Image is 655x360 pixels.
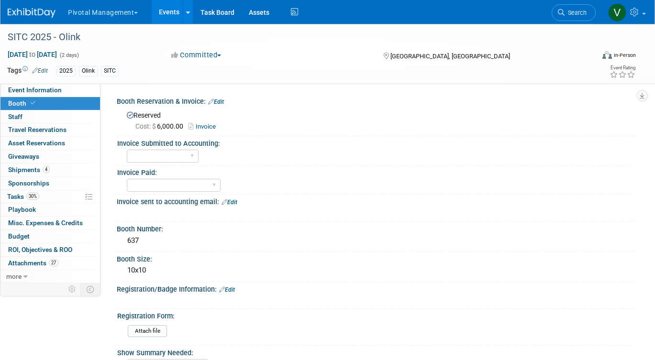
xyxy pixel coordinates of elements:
span: Playbook [8,206,36,213]
div: Show Summary Needed: [117,346,632,358]
span: Booth [8,99,37,107]
span: Staff [8,113,22,120]
a: Giveaways [0,150,100,163]
td: Personalize Event Tab Strip [64,283,81,295]
span: Cost: $ [135,122,157,130]
div: Olink [79,66,98,76]
span: Budget [8,232,30,240]
a: Edit [219,286,235,293]
span: Event Information [8,86,62,94]
span: ROI, Objectives & ROO [8,246,72,253]
a: Search [552,4,596,21]
i: Booth reservation complete [31,100,35,106]
img: Format-Inperson.png [602,51,612,59]
a: Playbook [0,203,100,216]
div: 637 [124,233,629,248]
div: Invoice Paid: [117,165,632,177]
a: Attachments27 [0,257,100,270]
div: Reserved [124,108,629,131]
span: [DATE] [DATE] [7,50,57,59]
a: Edit [222,199,237,206]
span: [GEOGRAPHIC_DATA], [GEOGRAPHIC_DATA] [390,53,510,60]
div: 2025 [56,66,76,76]
span: (2 days) [59,52,79,58]
div: SITC [101,66,119,76]
span: Misc. Expenses & Credits [8,219,83,227]
img: ExhibitDay [8,8,56,18]
div: Booth Size: [117,252,636,264]
a: Event Information [0,84,100,97]
span: Shipments [8,166,50,174]
a: Edit [208,98,224,105]
div: Booth Reservation & Invoice: [117,94,636,107]
span: more [6,273,22,280]
a: Booth [0,97,100,110]
div: Event Format [543,50,636,64]
span: to [28,51,37,58]
span: Attachments [8,259,58,267]
a: more [0,270,100,283]
div: Booth Number: [117,222,636,234]
div: In-Person [613,52,636,59]
a: ROI, Objectives & ROO [0,243,100,256]
a: Shipments4 [0,164,100,176]
a: Travel Reservations [0,123,100,136]
div: Registration/Badge Information: [117,282,636,295]
td: Tags [7,65,48,76]
a: Asset Reservations [0,137,100,150]
div: Event Rating [610,65,635,70]
span: 30% [26,193,39,200]
span: Search [565,9,587,16]
span: Asset Reservations [8,139,65,147]
div: SITC 2025 - Olink [4,29,582,46]
a: Tasks30% [0,190,100,203]
span: Travel Reservations [8,126,67,133]
div: 10x10 [124,263,629,278]
a: Budget [0,230,100,243]
div: Invoice sent to accounting email: [117,195,636,207]
span: 6,000.00 [135,122,187,130]
div: Invoice Submitted to Accounting: [117,136,632,148]
a: Invoice [189,123,221,130]
span: Tasks [7,193,39,200]
a: Misc. Expenses & Credits [0,217,100,229]
img: Valerie Weld [608,3,626,22]
span: 4 [43,166,50,173]
td: Toggle Event Tabs [81,283,100,295]
button: Committed [168,50,225,60]
span: Giveaways [8,153,39,160]
span: 27 [49,259,58,266]
a: Edit [32,67,48,74]
a: Staff [0,110,100,123]
a: Sponsorships [0,177,100,190]
span: Sponsorships [8,179,49,187]
div: Registration Form: [117,309,632,321]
